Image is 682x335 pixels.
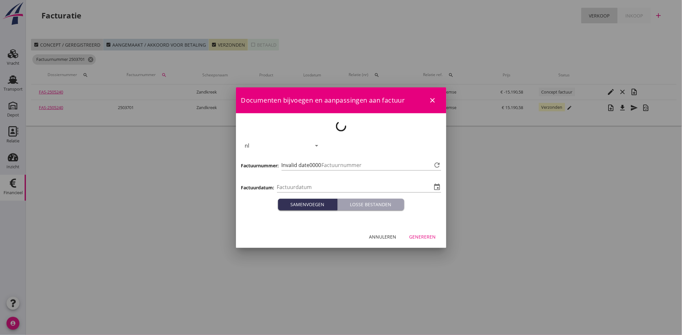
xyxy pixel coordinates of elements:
[404,231,441,243] button: Genereren
[281,201,335,208] div: Samenvoegen
[340,201,402,208] div: Losse bestanden
[277,182,432,192] input: Factuurdatum
[241,184,274,191] h3: Factuurdatum:
[313,142,320,150] i: arrow_drop_down
[429,96,437,104] i: close
[241,162,279,169] h3: Factuurnummer:
[236,87,446,113] div: Documenten bijvoegen en aanpassingen aan factuur
[322,160,432,170] input: Factuurnummer
[278,199,338,210] button: Samenvoegen
[433,183,441,191] i: event
[364,231,402,243] button: Annuleren
[245,143,250,149] div: nl
[338,199,404,210] button: Losse bestanden
[282,161,321,169] span: Invalid date0000
[433,161,441,169] i: refresh
[369,233,397,240] div: Annuleren
[409,233,436,240] div: Genereren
